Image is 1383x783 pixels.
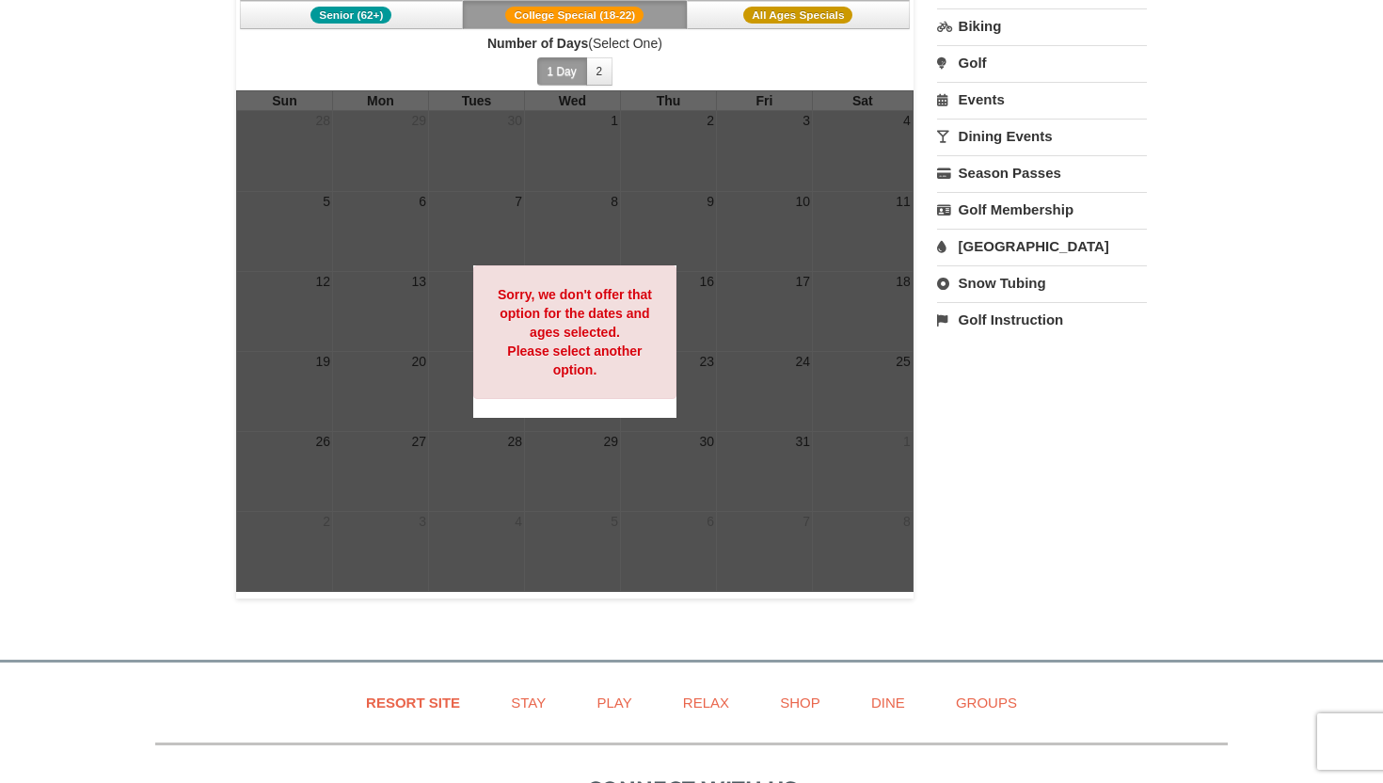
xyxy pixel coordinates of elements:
[848,681,929,724] a: Dine
[310,7,391,24] span: Senior (62+)
[487,681,569,724] a: Stay
[937,229,1147,264] a: [GEOGRAPHIC_DATA]
[537,57,587,86] button: 1 Day
[463,1,687,29] button: College Special (18-22)
[573,681,655,724] a: Play
[687,1,911,29] button: All Ages Specials
[937,119,1147,153] a: Dining Events
[937,265,1147,300] a: Snow Tubing
[342,681,484,724] a: Resort Site
[498,287,652,377] strong: Sorry, we don't offer that option for the dates and ages selected. Please select another option.
[505,7,644,24] span: College Special (18-22)
[937,192,1147,227] a: Golf Membership
[660,681,753,724] a: Relax
[236,34,914,53] label: (Select One)
[937,302,1147,337] a: Golf Instruction
[756,681,844,724] a: Shop
[932,681,1041,724] a: Groups
[240,1,464,29] button: Senior (62+)
[937,82,1147,117] a: Events
[937,8,1147,43] a: Biking
[743,7,852,24] span: All Ages Specials
[586,57,613,86] button: 2
[937,45,1147,80] a: Golf
[487,36,588,51] strong: Number of Days
[937,155,1147,190] a: Season Passes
